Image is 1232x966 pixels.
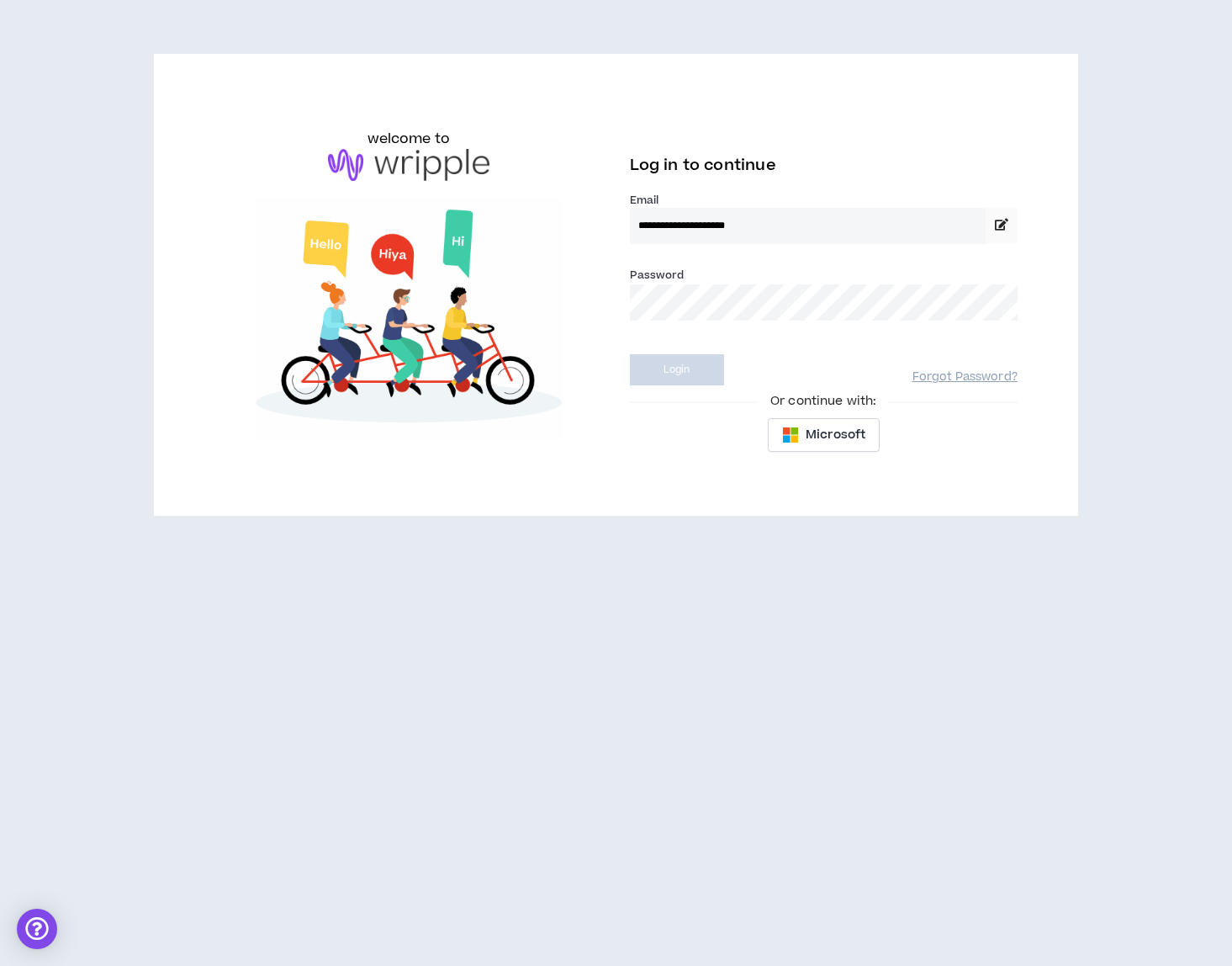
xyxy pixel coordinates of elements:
[630,155,776,176] span: Log in to continue
[912,369,1018,385] a: Forgot Password?
[768,418,880,452] button: Microsoft
[214,198,602,441] img: Welcome to Wripple
[759,392,888,411] span: Or continue with:
[17,909,57,949] div: Open Intercom Messenger
[630,268,685,283] label: Password
[328,149,489,181] img: logo-brand.png
[630,354,724,385] button: Login
[630,193,1018,208] label: Email
[806,426,865,444] span: Microsoft
[367,129,451,149] h6: welcome to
